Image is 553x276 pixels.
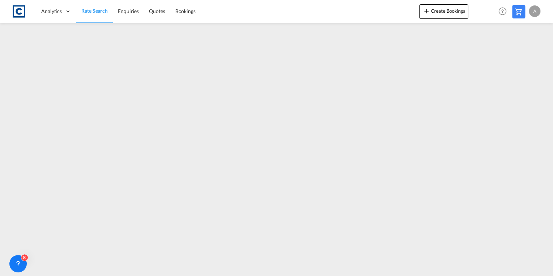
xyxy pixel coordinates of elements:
[496,5,512,18] div: Help
[496,5,509,17] span: Help
[149,8,165,14] span: Quotes
[118,8,139,14] span: Enquiries
[422,7,431,15] md-icon: icon-plus 400-fg
[41,8,62,15] span: Analytics
[175,8,196,14] span: Bookings
[11,3,27,20] img: 1fdb9190129311efbfaf67cbb4249bed.jpeg
[419,4,468,19] button: icon-plus 400-fgCreate Bookings
[529,5,540,17] div: A
[81,8,108,14] span: Rate Search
